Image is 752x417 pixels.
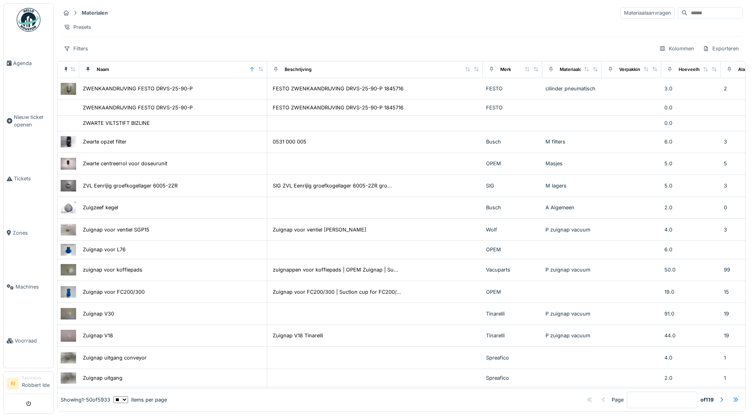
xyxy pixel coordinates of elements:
[13,229,50,237] span: Zones
[486,246,539,253] div: OPEM
[486,354,539,362] div: Spreafico
[486,104,539,111] div: FESTO
[83,160,167,167] div: Zwarte centreerrol voor doseurunit
[486,182,539,189] div: SIG
[61,136,76,147] img: Zwarte opzet filter
[664,226,718,233] div: 4.0
[486,204,539,211] div: Busch
[61,244,76,255] img: Zuignap voor L76
[545,138,599,145] div: M filters
[664,182,718,189] div: 5.0
[83,246,126,253] div: Zuignap voor L76
[664,85,718,92] div: 3.0
[664,246,718,253] div: 6.0
[545,310,599,318] div: P zuignap vacuum
[273,288,401,296] div: Zuignap voor FC200/300 | Suction cup for FC200/...
[61,372,76,384] img: Zuignap uitgang
[699,43,742,54] div: Exporteren
[545,85,599,92] div: cilinder pneumatisch
[664,138,718,145] div: 6.0
[15,337,50,344] span: Voorraad
[61,396,110,404] div: Showing 1 - 50 of 5933
[486,226,539,233] div: Wolf
[486,374,539,382] div: Spreafico
[664,374,718,382] div: 2.0
[61,286,76,298] img: Zuignap voor FC200/300
[664,266,718,274] div: 50.0
[61,224,76,235] img: Zuignap voor ventiel SGP15
[664,288,718,296] div: 19.0
[83,119,150,127] div: ZWARTE VILTSTIFT BIZLINE
[61,83,76,94] img: ZWENKAANDRIJVING FESTO DRVS-25-90-P
[486,266,539,274] div: Vacuparts
[664,104,718,111] div: 0.0
[664,204,718,211] div: 2.0
[4,260,54,314] a: Machines
[545,182,599,189] div: M lagers
[83,288,145,296] div: Zuignap voor FC200/300
[700,396,714,404] strong: of 119
[486,160,539,167] div: OPEM
[486,85,539,92] div: FESTO
[14,175,50,182] span: Tickets
[61,180,76,191] img: ZVL Eenrijig groefkogellager 6005-2ZR
[61,330,76,341] img: Zuignap V18
[83,354,147,362] div: Zuignap uitgang conveyor
[14,113,50,128] span: Nieuw ticket openen
[545,204,599,211] div: A Algemeen
[664,160,718,167] div: 5.0
[4,314,54,368] a: Voorraad
[664,354,718,362] div: 4.0
[78,9,111,17] strong: Materialen
[4,36,54,90] a: Agenda
[545,266,599,274] div: P zuignap vacuum
[545,160,599,167] div: Masjes
[273,138,306,145] div: 0531 000 005
[83,204,118,211] div: Zuigzeef kegel
[61,308,76,319] img: Zuignap V30
[22,375,50,392] li: Robbert Ide
[273,85,404,92] div: FESTO ZWENKAANDRIJVING DRVS-25-90-P 1845716
[83,374,122,382] div: Zuignap uitgang
[619,66,643,73] div: Verpakking
[83,266,142,274] div: zuignap voor koffiepads
[656,43,698,54] div: Kolommen
[83,104,193,111] div: ZWENKAANDRIJVING FESTO DRVS-25-90-P
[61,352,76,363] img: Zuignap uitgang conveyor
[83,182,178,189] div: ZVL Eenrijig groefkogellager 6005-2ZR
[83,226,149,233] div: Zuignap voor ventiel SGP15
[83,332,113,339] div: Zuignap V18
[83,310,114,318] div: Zuignap V30
[22,375,50,381] div: Technicus
[13,59,50,67] span: Agenda
[7,378,19,390] li: RI
[560,66,600,73] div: Materiaalcategorie
[486,332,539,339] div: Tinarelli
[620,7,675,19] div: Materiaalaanvragen
[273,226,366,233] div: Zuignap voor ventiel [PERSON_NAME]
[83,138,126,145] div: Zwarte opzet filter
[60,21,95,33] div: Presets
[273,266,398,274] div: zuignappen voor koffiepads | OPEM Zuignap | Su...
[486,138,539,145] div: Busch
[17,8,40,32] img: Badge_color-CXgf-gQk.svg
[97,66,109,73] div: Naam
[60,43,92,54] div: Filters
[500,66,511,73] div: Merk
[61,264,76,275] img: zuignap voor koffiepads
[61,202,76,213] img: Zuigzeef kegel
[486,310,539,318] div: Tinarelli
[15,283,50,291] span: Machines
[273,104,404,111] div: FESTO ZWENKAANDRIJVING DRVS-25-90-P 1845716
[273,182,392,189] div: SIG ZVL Eenrijig groefkogellager 6005-2ZR gro...
[4,90,54,152] a: Nieuw ticket openen
[61,158,76,169] img: Zwarte centreerrol voor doseurunit
[664,119,718,127] div: 0.0
[7,375,50,394] a: RI TechnicusRobbert Ide
[4,152,54,206] a: Tickets
[4,206,54,260] a: Zones
[545,226,599,233] div: P zuignap vacuum
[83,85,193,92] div: ZWENKAANDRIJVING FESTO DRVS-25-90-P
[664,310,718,318] div: 91.0
[285,66,312,73] div: Beschrijving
